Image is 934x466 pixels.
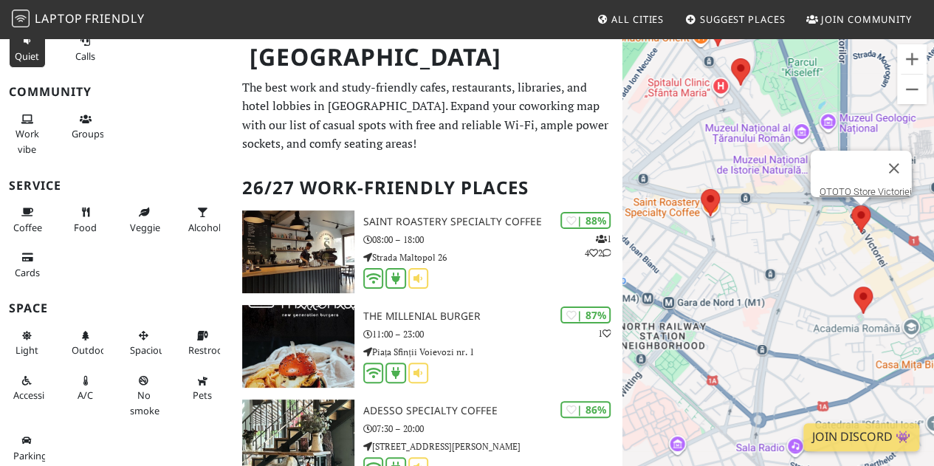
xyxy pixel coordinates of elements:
span: Join Community [821,13,912,26]
h3: Service [9,179,224,193]
span: Air conditioned [78,388,93,402]
a: Join Discord 👾 [803,423,919,451]
a: The Millenial Burger | 87% 1 The Millenial Burger 11:00 – 23:00 Piața Sfinții Voievozi nr. 1 [233,305,622,388]
span: Veggie [130,221,160,234]
p: 1 [597,326,611,340]
h3: Community [9,85,224,99]
button: Quiet [9,29,46,68]
button: Alcohol [184,200,221,239]
button: Calls [67,29,104,68]
img: Saint Roastery Specialty Coffee [242,210,354,293]
span: Quiet [15,49,39,63]
p: 07:30 – 20:00 [363,422,622,436]
span: Coffee [13,221,42,234]
p: Piața Sfinții Voievozi nr. 1 [363,345,622,359]
button: Groups [67,107,104,146]
div: | 87% [560,306,611,323]
a: OTOTO Store Victoriei [820,186,912,197]
span: Credit cards [15,266,40,279]
button: A/C [67,369,104,408]
span: Suggest Places [700,13,786,26]
span: Accessible [13,388,58,402]
div: | 86% [560,401,611,418]
h2: 26/27 Work-Friendly Places [242,165,614,210]
span: Friendly [85,10,144,27]
span: Group tables [72,127,104,140]
button: Accessible [9,369,46,408]
img: The Millenial Burger [242,305,354,388]
span: Alcohol [188,221,221,234]
button: Spacious [126,323,162,363]
button: Work vibe [9,107,46,161]
img: LaptopFriendly [12,10,30,27]
button: Outdoor [67,323,104,363]
a: All Cities [591,6,670,32]
p: The best work and study-friendly cafes, restaurants, libraries, and hotel lobbies in [GEOGRAPHIC_... [242,78,614,154]
div: | 88% [560,212,611,229]
button: Restroom [184,323,221,363]
button: Close [876,151,912,186]
button: No smoke [126,369,162,422]
span: All Cities [611,13,664,26]
button: Cards [9,245,46,284]
a: Join Community [800,6,918,32]
button: Coffee [9,200,46,239]
a: Suggest Places [679,6,792,32]
span: Restroom [188,343,232,357]
span: Pet friendly [193,388,212,402]
a: LaptopFriendly LaptopFriendly [12,7,145,32]
button: Light [9,323,46,363]
button: Zoom out [897,75,927,104]
p: 08:00 – 18:00 [363,233,622,247]
h1: [GEOGRAPHIC_DATA] [238,37,619,78]
span: Food [74,221,97,234]
button: Food [67,200,104,239]
span: People working [16,127,39,155]
button: Zoom in [897,44,927,74]
span: Parking [13,449,47,462]
a: Saint Roastery Specialty Coffee | 88% 142 Saint Roastery Specialty Coffee 08:00 – 18:00 Strada Ma... [233,210,622,293]
p: 11:00 – 23:00 [363,327,622,341]
button: Pets [184,369,221,408]
p: 1 4 2 [584,232,611,260]
span: Natural light [16,343,38,357]
span: Smoke free [130,388,159,417]
p: [STREET_ADDRESS][PERSON_NAME] [363,439,622,453]
span: Video/audio calls [75,49,95,63]
h3: The Millenial Burger [363,310,622,323]
span: Spacious [130,343,169,357]
span: Laptop [35,10,83,27]
span: Outdoor area [72,343,110,357]
h3: Space [9,301,224,315]
button: Veggie [126,200,162,239]
h3: ADESSO Specialty Coffee [363,405,622,417]
h3: Saint Roastery Specialty Coffee [363,216,622,228]
p: Strada Maltopol 26 [363,250,622,264]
